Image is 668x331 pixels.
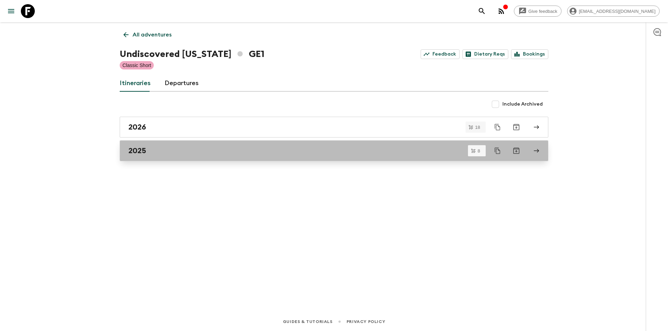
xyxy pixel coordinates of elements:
a: 2025 [120,140,548,161]
span: 8 [474,149,484,153]
a: Give feedback [514,6,562,17]
button: Duplicate [491,121,504,133]
p: All adventures [133,31,172,39]
h2: 2025 [128,146,146,155]
p: Classic Short [122,62,151,69]
button: menu [4,4,18,18]
span: Give feedback [525,9,561,14]
button: Archive [509,144,523,158]
span: [EMAIL_ADDRESS][DOMAIN_NAME] [575,9,659,14]
button: Archive [509,120,523,134]
a: Bookings [511,49,548,59]
button: search adventures [475,4,489,18]
a: Privacy Policy [347,318,385,325]
a: Dietary Reqs [462,49,508,59]
a: Feedback [421,49,460,59]
span: Include Archived [502,101,543,108]
a: All adventures [120,28,175,42]
div: [EMAIL_ADDRESS][DOMAIN_NAME] [567,6,660,17]
h1: Undiscovered [US_STATE] GE1 [120,47,264,61]
button: Duplicate [491,144,504,157]
a: Departures [165,75,199,92]
a: Guides & Tutorials [283,318,333,325]
a: Itineraries [120,75,151,92]
h2: 2026 [128,123,146,132]
a: 2026 [120,117,548,138]
span: 18 [471,125,484,130]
